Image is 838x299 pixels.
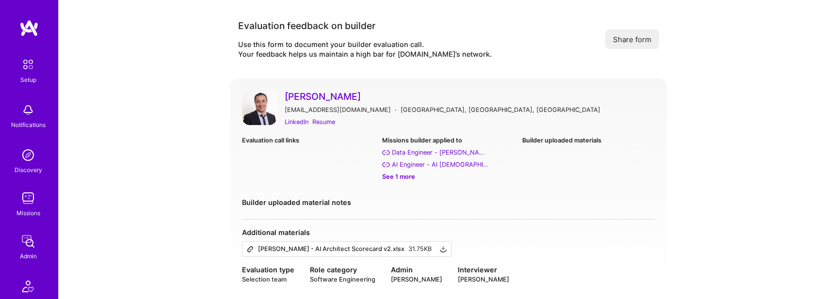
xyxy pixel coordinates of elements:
[285,105,391,115] div: [EMAIL_ADDRESS][DOMAIN_NAME]
[20,251,37,261] div: Admin
[382,149,390,157] i: Data Engineer - Langan: AI-Copilot for Environmental Site Assessment
[458,265,509,275] div: Interviewer
[392,159,489,170] div: AI Engineer - AI Prophets: AI Prompt Trainer
[242,135,374,145] div: Evaluation call links
[18,100,38,120] img: bell
[605,30,659,49] button: Share form
[238,19,492,32] div: Evaluation feedback on builder
[242,90,277,127] a: User Avatar
[310,275,375,284] div: Software Engineering
[242,227,655,237] div: Additional materials
[439,245,447,253] i: icon Download
[522,135,655,145] div: Builder uploaded materials
[392,147,489,157] div: Data Engineer - Langan: AI-Copilot for Environmental Site Assessment
[242,265,294,275] div: Evaluation type
[391,275,442,284] div: [PERSON_NAME]
[242,275,294,284] div: Selection team
[18,54,38,75] img: setup
[18,232,38,251] img: admin teamwork
[16,275,40,298] img: Community
[382,161,390,169] i: AI Engineer - AI Prophets: AI Prompt Trainer
[18,189,38,208] img: teamwork
[242,197,655,207] div: Builder uploaded material notes
[312,117,335,127] a: Resume
[285,90,655,103] a: [PERSON_NAME]
[395,105,397,115] div: ·
[310,265,375,275] div: Role category
[382,172,515,182] div: See 1 more
[408,245,432,253] div: 31.75KB
[391,265,442,275] div: Admin
[458,275,509,284] div: [PERSON_NAME]
[382,147,515,157] a: Data Engineer - [PERSON_NAME]: AI-Copilot for Environmental Site Assessment
[20,75,36,85] div: Setup
[16,208,40,218] div: Missions
[382,135,515,145] div: Missions builder applied to
[258,245,404,253] div: [PERSON_NAME] - AI Architect Scorecard v2.xlsx
[15,165,42,175] div: Discovery
[401,105,600,115] div: [GEOGRAPHIC_DATA], [GEOGRAPHIC_DATA], [GEOGRAPHIC_DATA]
[242,90,277,125] img: User Avatar
[18,145,38,165] img: discovery
[246,245,254,253] i: icon Attachment
[238,40,492,59] div: Use this form to document your builder evaluation call. Your feedback helps us maintain a high ba...
[11,120,46,130] div: Notifications
[285,117,308,127] a: LinkedIn
[382,159,515,170] a: AI Engineer - AI [DEMOGRAPHIC_DATA]: AI Prompt Trainer
[19,19,39,37] img: logo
